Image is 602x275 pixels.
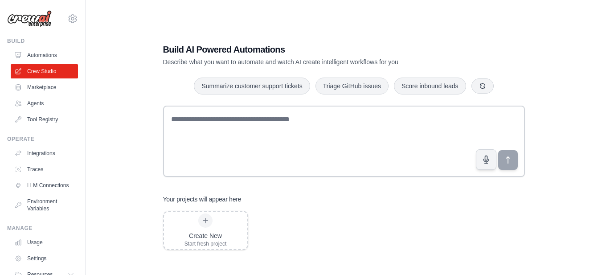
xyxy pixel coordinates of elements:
[7,135,78,143] div: Operate
[163,57,463,66] p: Describe what you want to automate and watch AI create intelligent workflows for you
[7,225,78,232] div: Manage
[7,37,78,45] div: Build
[11,48,78,62] a: Automations
[471,78,494,94] button: Get new suggestions
[11,178,78,193] a: LLM Connections
[184,240,227,247] div: Start fresh project
[11,96,78,111] a: Agents
[394,78,466,94] button: Score inbound leads
[11,146,78,160] a: Integrations
[476,149,496,170] button: Click to speak your automation idea
[11,235,78,250] a: Usage
[11,80,78,94] a: Marketplace
[184,231,227,240] div: Create New
[11,251,78,266] a: Settings
[194,78,310,94] button: Summarize customer support tickets
[557,232,602,275] div: Widget de chat
[163,195,242,204] h3: Your projects will appear here
[7,10,52,27] img: Logo
[11,64,78,78] a: Crew Studio
[11,112,78,127] a: Tool Registry
[557,232,602,275] iframe: Chat Widget
[11,194,78,216] a: Environment Variables
[315,78,389,94] button: Triage GitHub issues
[163,43,463,56] h1: Build AI Powered Automations
[11,162,78,176] a: Traces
